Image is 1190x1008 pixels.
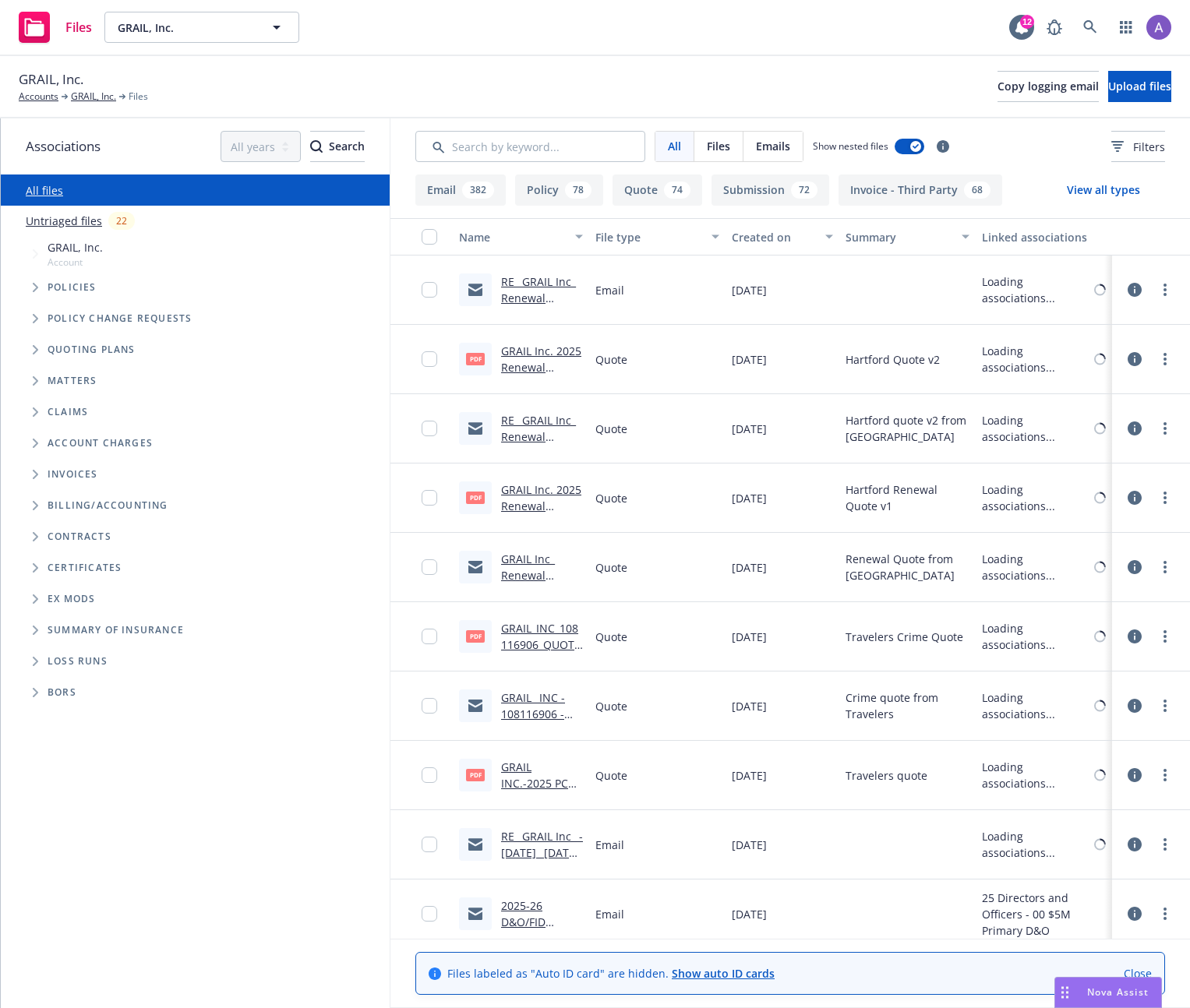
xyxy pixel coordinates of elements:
[422,351,437,367] input: Toggle Row Selected
[48,594,95,604] span: Ex Mods
[732,559,767,576] span: [DATE]
[1055,978,1075,1007] div: Drag to move
[595,421,627,437] span: Quote
[1146,15,1171,40] img: photo
[422,490,437,506] input: Toggle Row Selected
[712,174,829,206] button: Submission
[48,626,184,635] span: Summary of insurance
[129,90,148,104] span: Files
[422,906,437,922] input: Toggle Row Selected
[1108,71,1171,102] button: Upload files
[732,351,767,368] span: [DATE]
[595,229,702,245] div: File type
[48,256,103,269] span: Account
[756,138,790,154] span: Emails
[1054,977,1162,1008] button: Nova Assist
[595,906,624,922] span: Email
[19,69,83,90] span: GRAIL, Inc.
[964,182,990,199] div: 68
[501,552,571,632] a: GRAIL Inc_ Renewal Proposal (Encrypted Delivery).msg
[501,898,570,978] a: 2025-26 D&O/FID Payment info restated to Client.msg
[466,492,485,503] span: pdf
[48,657,108,666] span: Loss Runs
[595,837,624,853] span: Email
[48,470,98,479] span: Invoices
[1156,835,1174,854] a: more
[595,767,627,784] span: Quote
[1156,558,1174,576] a: more
[501,274,576,387] a: RE_ GRAIL Inc_ Renewal Proposal (Encrypted Delivery) (Encrypted Delivery).msg
[982,273,1091,306] div: Loading associations...
[672,966,775,981] a: Show auto ID cards
[839,218,976,256] button: Summary
[422,421,437,436] input: Toggle Row Selected
[48,439,153,448] span: Account charges
[1156,766,1174,784] a: more
[1020,15,1034,29] div: 12
[982,229,1106,245] div: Linked associations
[501,344,583,391] a: GRAIL Inc. 2025 Renewal Proposal (2).pdf
[1111,12,1142,43] a: Switch app
[501,829,583,942] a: RE_ GRAIL Inc_ - [DATE]_ [DATE]-[DATE] Products Liability Renewal - Travelers.msg
[48,314,192,323] span: Policy change requests
[1111,131,1165,162] button: Filters
[1039,12,1070,43] a: Report a Bug
[12,5,98,49] a: Files
[982,689,1091,722] div: Loading associations...
[664,182,690,199] div: 74
[26,213,102,229] a: Untriaged files
[48,407,88,417] span: Claims
[1156,280,1174,299] a: more
[595,698,627,714] span: Quote
[846,412,969,445] span: Hartford quote v2 from [GEOGRAPHIC_DATA]
[501,760,577,807] a: GRAIL INC.-2025 PCO Proposal.pdf
[976,218,1112,256] button: Linked associations
[310,131,365,162] button: SearchSearch
[422,229,437,245] input: Select all
[846,229,952,245] div: Summary
[595,351,627,368] span: Quote
[589,218,726,256] button: File type
[846,629,963,645] span: Travelers Crime Quote
[1,236,390,490] div: Tree Example
[466,630,485,642] span: pdf
[1133,139,1165,155] span: Filters
[595,490,627,506] span: Quote
[732,229,816,245] div: Created on
[846,551,969,583] span: Renewal Quote from [GEOGRAPHIC_DATA]
[1156,904,1174,923] a: more
[565,182,591,199] div: 78
[732,282,767,298] span: [DATE]
[71,90,116,104] a: GRAIL, Inc.
[118,19,252,36] span: GRAIL, Inc.
[447,965,775,982] span: Files labeled as "Auto ID card" are hidden.
[732,906,767,922] span: [DATE]
[459,229,566,245] div: Name
[48,239,103,256] span: GRAIL, Inc.
[982,620,1091,653] div: Loading associations...
[982,481,1091,514] div: Loading associations...
[310,132,365,161] div: Search
[104,12,299,43] button: GRAIL, Inc.
[732,421,767,437] span: [DATE]
[982,890,1106,939] div: 25 Directors and Officers - 00 $5M Primary D&O
[48,532,111,541] span: Contracts
[462,182,494,199] div: 382
[422,282,437,298] input: Toggle Row Selected
[1,490,390,708] div: Folder Tree Example
[422,767,437,783] input: Toggle Row Selected
[726,218,839,256] button: Created on
[48,563,122,573] span: Certificates
[48,501,168,510] span: Billing/Accounting
[466,353,485,365] span: pdf
[732,490,767,506] span: [DATE]
[1111,139,1165,155] span: Filters
[48,283,97,292] span: Policies
[422,629,437,644] input: Toggle Row Selected
[813,139,888,153] span: Show nested files
[48,688,76,697] span: BORs
[19,90,58,104] a: Accounts
[1075,12,1106,43] a: Search
[65,21,92,33] span: Files
[515,174,603,206] button: Policy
